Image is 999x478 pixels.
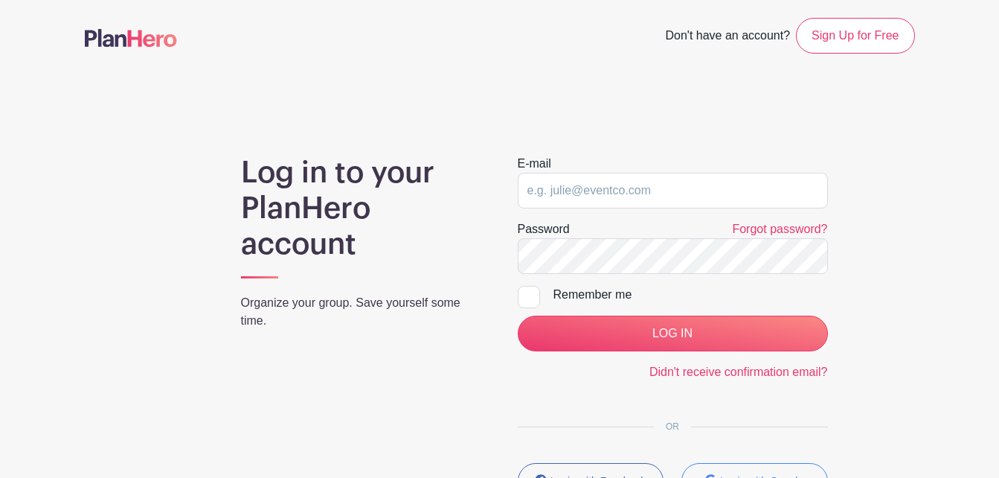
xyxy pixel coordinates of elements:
[518,316,828,351] input: LOG IN
[518,173,828,208] input: e.g. julie@eventco.com
[796,18,914,54] a: Sign Up for Free
[518,155,551,173] label: E-mail
[518,220,570,238] label: Password
[649,366,828,378] a: Didn't receive confirmation email?
[553,286,828,304] div: Remember me
[665,21,790,54] span: Don't have an account?
[732,223,827,235] a: Forgot password?
[241,155,482,262] h1: Log in to your PlanHero account
[85,29,177,47] img: logo-507f7623f17ff9eddc593b1ce0a138ce2505c220e1c5a4e2b4648c50719b7d32.svg
[654,421,691,432] span: OR
[241,294,482,330] p: Organize your group. Save yourself some time.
